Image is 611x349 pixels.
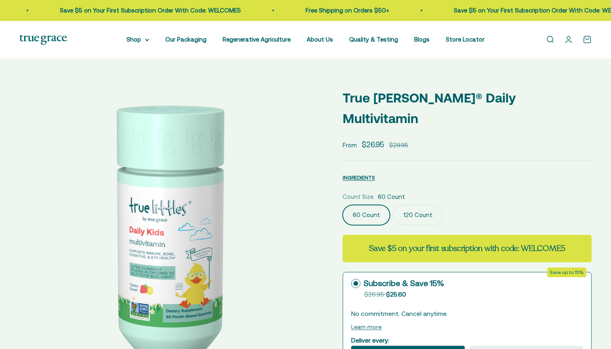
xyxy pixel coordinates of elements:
[369,243,565,254] strong: Save $5 on your first subscription with code: WELCOME5
[364,6,545,15] p: Save $5 on Your First Subscription Order With Code: WELCOME5
[343,173,375,182] button: INGREDIENTS
[215,7,299,14] a: Free Shipping on Orders $50+
[349,36,398,43] a: Quality & Testing
[378,192,405,202] span: 60 Count
[165,36,206,43] a: Our Packaging
[223,36,291,43] a: Regenerative Agriculture
[343,141,357,150] span: From
[389,140,408,150] compare-at-price: $29.95
[362,138,384,150] sale-price: $26.95
[343,175,375,181] span: INGREDIENTS
[343,192,375,202] legend: Count Size:
[414,36,430,43] a: Blogs
[446,36,485,43] a: Store Locator
[126,35,149,44] summary: Shop
[343,88,592,129] p: True [PERSON_NAME]® Daily Multivitamin
[307,36,333,43] a: About Us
